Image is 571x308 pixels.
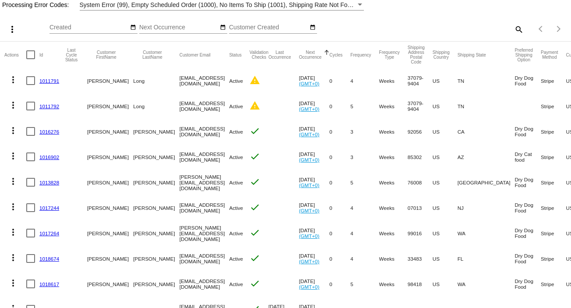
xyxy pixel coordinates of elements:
mat-cell: [PERSON_NAME] [87,220,133,246]
mat-cell: [PERSON_NAME] [133,246,179,271]
mat-cell: Weeks [379,170,408,195]
mat-cell: TN [458,93,515,119]
mat-cell: Weeks [379,195,408,220]
mat-cell: [DATE] [299,119,330,144]
button: Change sorting for ShippingPostcode [408,45,425,64]
mat-icon: check [250,126,260,136]
input: Next Occurrence [139,24,218,31]
mat-cell: TN [458,68,515,93]
mat-icon: check [250,253,260,263]
mat-cell: Long [133,93,179,119]
mat-cell: Dry Dog Food [515,220,541,246]
mat-icon: more_vert [8,227,18,237]
mat-cell: Stripe [541,271,566,297]
mat-cell: 99016 [408,220,433,246]
mat-cell: US [433,246,458,271]
mat-cell: US [433,93,458,119]
mat-header-cell: Validation Checks [250,42,268,68]
mat-cell: [GEOGRAPHIC_DATA] [458,170,515,195]
button: Change sorting for CustomerFirstName [87,50,125,60]
mat-icon: more_vert [8,151,18,161]
mat-cell: Stripe [541,68,566,93]
mat-cell: [EMAIL_ADDRESS][DOMAIN_NAME] [180,68,229,93]
mat-cell: [EMAIL_ADDRESS][DOMAIN_NAME] [180,119,229,144]
mat-cell: Dry Dog Food [515,195,541,220]
mat-cell: [PERSON_NAME] [133,119,179,144]
mat-icon: check [250,278,260,289]
button: Change sorting for CustomerEmail [180,52,211,57]
mat-cell: 37079-9404 [408,93,433,119]
button: Change sorting for LastOccurrenceUtc [268,50,291,60]
span: Active [229,256,243,262]
button: Change sorting for CustomerLastName [133,50,171,60]
mat-cell: Dry Dog Food [515,246,541,271]
mat-cell: 3 [350,144,379,170]
mat-cell: 0 [329,195,350,220]
mat-cell: 5 [350,93,379,119]
mat-cell: Dry Dog Food [515,170,541,195]
mat-cell: [PERSON_NAME] [87,119,133,144]
a: 1013828 [39,180,59,185]
span: Active [229,103,243,109]
span: Active [229,129,243,135]
mat-cell: [DATE] [299,144,330,170]
mat-cell: Weeks [379,220,408,246]
mat-cell: US [433,68,458,93]
mat-cell: Long [133,68,179,93]
mat-cell: US [433,271,458,297]
mat-cell: [EMAIL_ADDRESS][DOMAIN_NAME] [180,246,229,271]
mat-cell: [DATE] [299,195,330,220]
a: 1017244 [39,205,59,211]
mat-cell: Stripe [541,246,566,271]
mat-cell: Stripe [541,93,566,119]
button: Change sorting for PaymentMethod.Type [541,50,558,60]
mat-cell: Weeks [379,246,408,271]
mat-cell: 98418 [408,271,433,297]
mat-cell: [PERSON_NAME] [87,144,133,170]
mat-icon: check [250,177,260,187]
mat-cell: [PERSON_NAME] [133,271,179,297]
a: (GMT+0) [299,157,320,163]
mat-header-cell: Actions [4,42,26,68]
mat-cell: [PERSON_NAME][EMAIL_ADDRESS][DOMAIN_NAME] [180,220,229,246]
mat-icon: date_range [130,24,136,31]
mat-cell: [DATE] [299,220,330,246]
button: Change sorting for ShippingCountry [433,50,450,60]
button: Change sorting for NextOccurrenceUtc [299,50,322,60]
mat-cell: Weeks [379,68,408,93]
a: (GMT+0) [299,208,320,213]
a: (GMT+0) [299,284,320,290]
a: (GMT+0) [299,131,320,137]
mat-cell: 4 [350,68,379,93]
mat-icon: more_vert [8,252,18,263]
mat-cell: Weeks [379,93,408,119]
mat-cell: 0 [329,271,350,297]
a: 1018617 [39,281,59,287]
a: 1016276 [39,129,59,135]
mat-cell: [PERSON_NAME] [87,170,133,195]
a: 1018674 [39,256,59,262]
mat-icon: warning [250,75,260,85]
mat-cell: 0 [329,119,350,144]
button: Change sorting for ShippingState [458,52,486,57]
mat-icon: date_range [310,24,316,31]
mat-cell: 0 [329,246,350,271]
a: 1016902 [39,154,59,160]
mat-cell: 0 [329,68,350,93]
mat-cell: [DATE] [299,93,330,119]
mat-cell: [DATE] [299,271,330,297]
mat-icon: more_vert [8,278,18,288]
mat-cell: 85302 [408,144,433,170]
a: (GMT+0) [299,106,320,112]
mat-cell: Stripe [541,220,566,246]
mat-cell: Stripe [541,170,566,195]
mat-icon: check [250,151,260,162]
mat-cell: US [433,170,458,195]
mat-cell: Stripe [541,144,566,170]
mat-cell: Weeks [379,119,408,144]
span: Active [229,154,243,160]
mat-cell: CA [458,119,515,144]
mat-icon: warning [250,100,260,111]
mat-icon: more_vert [7,24,18,35]
button: Change sorting for Cycles [329,52,342,57]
